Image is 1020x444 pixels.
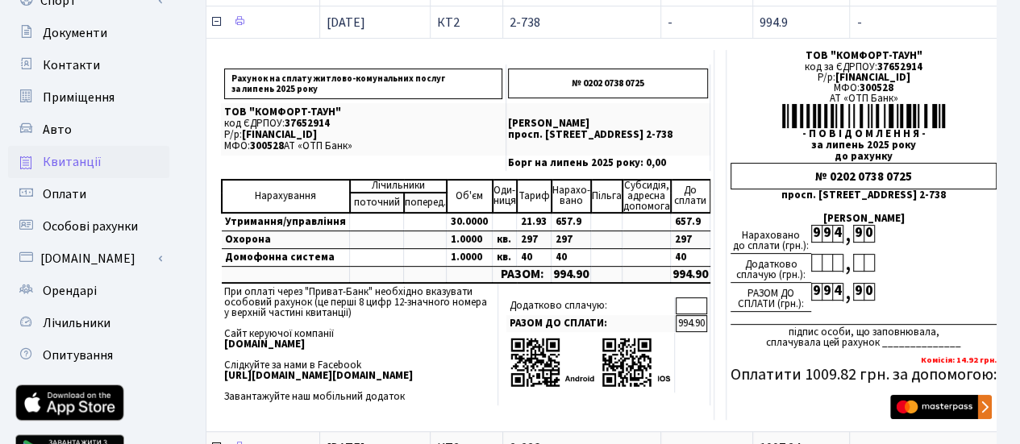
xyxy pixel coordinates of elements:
[221,284,498,405] td: При оплаті через "Приват-Банк" необхідно вказувати особовий рахунок (це перші 8 цифр 12-значного ...
[447,213,493,231] td: 30.0000
[493,230,517,248] td: кв.
[843,283,853,301] div: ,
[843,225,853,243] div: ,
[510,16,654,29] span: 2-738
[506,297,675,314] td: Додатково сплачую:
[731,129,997,139] div: - П О В І Д О М Л Е Н Н Я -
[43,153,102,171] span: Квитанції
[835,70,910,85] span: [FINANCIAL_ID]
[224,107,502,118] p: ТОВ "КОМФОРТ-ТАУН"
[864,225,874,243] div: 0
[731,83,997,93] div: МФО:
[731,151,997,162] div: до рахунку
[224,141,502,151] p: МФО: АТ «ОТП Банк»
[404,193,447,213] td: поперед.
[493,266,552,283] td: РАЗОМ:
[43,185,86,203] span: Оплати
[731,254,811,283] div: Додатково сплачую (грн.):
[508,130,708,140] p: просп. [STREET_ADDRESS] 2-738
[731,365,997,384] h5: Оплатити 1009.82 грн. за допомогою:
[731,140,997,151] div: за липень 2025 року
[508,118,708,129] p: [PERSON_NAME]
[552,248,591,266] td: 40
[832,283,843,301] div: 4
[242,127,317,142] span: [FINANCIAL_ID]
[8,307,169,339] a: Лічильники
[224,337,305,351] b: [DOMAIN_NAME]
[517,213,552,231] td: 21.93
[510,336,671,388] img: apps-qrcodes.png
[224,68,502,99] p: Рахунок на сплату житлово-комунальних послуг за липень 2025 року
[843,254,853,272] div: ,
[864,283,874,301] div: 0
[506,315,675,332] td: РАЗОМ ДО СПЛАТИ:
[622,180,671,213] td: Субсидія, адресна допомога
[8,17,169,49] a: Документи
[8,81,169,114] a: Приміщення
[591,180,622,213] td: Пільга
[853,283,864,301] div: 9
[731,163,997,189] div: № 0202 0738 0725
[8,275,169,307] a: Орендарі
[447,180,493,213] td: Об'єм
[8,178,169,210] a: Оплати
[517,180,552,213] td: Тариф
[350,180,447,193] td: Лічильники
[222,180,350,213] td: Нарахування
[731,62,997,73] div: код за ЄДРПОУ:
[890,395,992,419] img: Masterpass
[731,283,811,312] div: РАЗОМ ДО СПЛАТИ (грн.):
[43,314,110,332] span: Лічильники
[43,218,138,235] span: Особові рахунки
[350,193,404,213] td: поточний
[224,368,413,383] b: [URL][DOMAIN_NAME][DOMAIN_NAME]
[671,213,710,231] td: 657.9
[447,248,493,266] td: 1.0000
[493,248,517,266] td: кв.
[43,89,114,106] span: Приміщення
[43,346,113,364] span: Опитування
[822,225,832,243] div: 9
[8,114,169,146] a: Авто
[671,266,710,283] td: 994.90
[222,230,350,248] td: Охорона
[832,225,843,243] div: 4
[877,60,922,74] span: 37652914
[8,49,169,81] a: Контакти
[676,315,707,332] td: 994.90
[222,213,350,231] td: Утримання/управління
[811,225,822,243] div: 9
[517,230,552,248] td: 297
[43,121,72,139] span: Авто
[552,230,591,248] td: 297
[224,118,502,129] p: код ЄДРПОУ:
[731,324,997,348] div: підпис особи, що заповнювала, сплачувала цей рахунок ______________
[671,230,710,248] td: 297
[8,210,169,243] a: Особові рахунки
[224,130,502,140] p: Р/р:
[517,248,552,266] td: 40
[250,139,284,153] span: 300528
[671,180,710,213] td: До cплати
[822,283,832,301] div: 9
[43,282,97,300] span: Орендарі
[731,51,997,61] div: ТОВ "КОМФОРТ-ТАУН"
[327,14,365,31] span: [DATE]
[731,73,997,83] div: Р/р:
[508,158,708,168] p: Борг на липень 2025 року: 0,00
[447,230,493,248] td: 1.0000
[43,56,100,74] span: Контакти
[731,93,997,104] div: АТ «ОТП Банк»
[853,225,864,243] div: 9
[856,16,1002,29] span: -
[921,354,997,366] b: Комісія: 14.92 грн.
[43,24,107,42] span: Документи
[668,14,672,31] span: -
[222,248,350,266] td: Домофонна система
[8,339,169,371] a: Опитування
[671,248,710,266] td: 40
[8,146,169,178] a: Квитанції
[508,68,708,98] p: № 0202 0738 0725
[731,190,997,201] div: просп. [STREET_ADDRESS] 2-738
[731,225,811,254] div: Нараховано до сплати (грн.):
